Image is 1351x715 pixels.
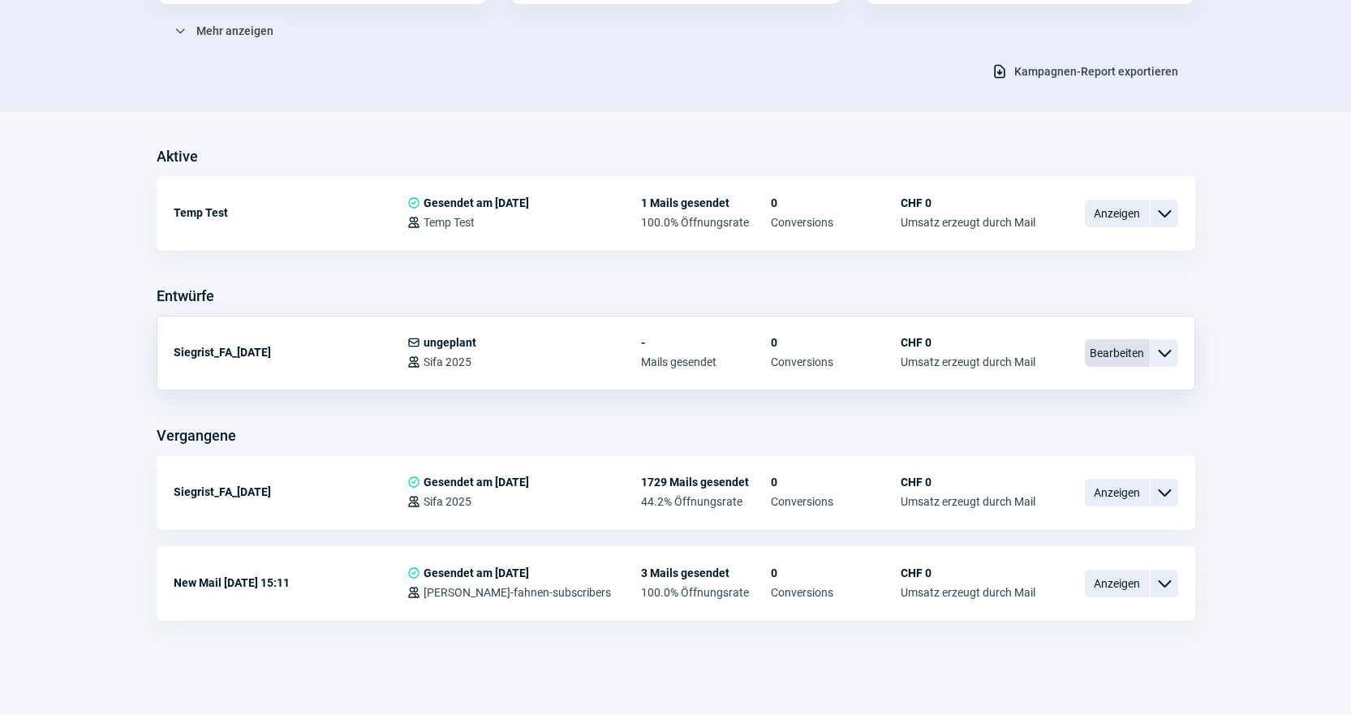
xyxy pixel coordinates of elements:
span: Sifa 2025 [424,355,471,368]
span: 0 [771,476,901,489]
span: Gesendet am [DATE] [424,196,529,209]
span: 1729 Mails gesendet [641,476,771,489]
span: Conversions [771,495,901,508]
span: Umsatz erzeugt durch Mail [901,586,1035,599]
span: 100.0% Öffnungsrate [641,586,771,599]
span: Conversions [771,586,901,599]
span: - [641,336,771,349]
span: [PERSON_NAME]-fahnen-subscribers [424,586,611,599]
span: CHF 0 [901,566,1035,579]
span: Mehr anzeigen [196,18,273,44]
h3: Vergangene [157,423,236,449]
span: 0 [771,336,901,349]
span: 0 [771,196,901,209]
span: Umsatz erzeugt durch Mail [901,495,1035,508]
span: Umsatz erzeugt durch Mail [901,355,1035,368]
h3: Aktive [157,144,198,170]
span: Gesendet am [DATE] [424,476,529,489]
span: 3 Mails gesendet [641,566,771,579]
span: 100.0% Öffnungsrate [641,216,771,229]
span: 1 Mails gesendet [641,196,771,209]
div: Siegrist_FA_[DATE] [174,336,407,368]
span: Umsatz erzeugt durch Mail [901,216,1035,229]
span: Temp Test [424,216,475,229]
span: Kampagnen-Report exportieren [1014,58,1178,84]
span: CHF 0 [901,336,1035,349]
span: CHF 0 [901,476,1035,489]
div: Siegrist_FA_[DATE] [174,476,407,508]
button: Mehr anzeigen [157,17,290,45]
div: New Mail [DATE] 15:11 [174,566,407,599]
div: Temp Test [174,196,407,229]
span: Mails gesendet [641,355,771,368]
span: Conversions [771,355,901,368]
button: Kampagnen-Report exportieren [975,58,1195,85]
span: CHF 0 [901,196,1035,209]
span: Anzeigen [1085,200,1150,227]
span: Anzeigen [1085,479,1150,506]
span: ungeplant [424,336,476,349]
span: 0 [771,566,901,579]
span: Conversions [771,216,901,229]
span: 44.2% Öffnungsrate [641,495,771,508]
h3: Entwürfe [157,283,214,309]
span: Sifa 2025 [424,495,471,508]
span: Gesendet am [DATE] [424,566,529,579]
span: Bearbeiten [1085,339,1150,367]
span: Anzeigen [1085,570,1150,597]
